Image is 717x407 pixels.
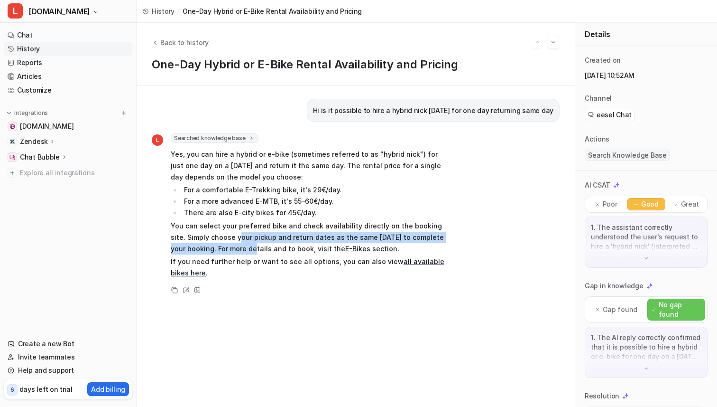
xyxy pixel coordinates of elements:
p: [DATE] 10:52AM [585,71,708,80]
p: Chat Bubble [20,152,60,162]
button: Go to previous session [531,36,543,48]
span: eesel Chat [597,110,632,120]
p: Poor [603,199,617,209]
span: One-Day Hybrid or E-Bike Rental Availability and Pricing [183,6,362,16]
div: Details [575,23,717,46]
a: Invite teammates [4,350,132,364]
span: Explore all integrations [20,165,129,180]
p: Gap in knowledge [585,281,643,291]
li: There are also E-city bikes for 45€/day. [181,207,448,218]
span: Back to history [160,38,209,47]
button: Integrations [4,108,51,118]
span: [DOMAIN_NAME] [28,5,90,18]
span: Searched knowledge base [171,133,258,143]
span: Search Knowledge Base [585,150,670,161]
a: lanzarotebike.com[DOMAIN_NAME] [4,120,132,133]
a: Help and support [4,364,132,377]
img: expand menu [6,110,12,116]
img: down-arrow [643,365,650,372]
p: You can select your preferred bike and check availability directly on the booking site. Simply ch... [171,220,448,255]
a: Customize [4,84,132,97]
img: Next session [550,38,557,47]
img: Chat Bubble [9,154,15,160]
a: Explore all integrations [4,166,132,180]
span: / [177,6,180,16]
h1: One-Day Hybrid or E-Bike Rental Availability and Pricing [152,58,560,72]
p: Actions [585,134,609,144]
button: Back to history [152,38,209,47]
p: Integrations [14,109,48,117]
li: For a more advanced E-MTB, it's 55–60€/day. [181,196,448,207]
a: Create a new Bot [4,337,132,350]
span: L [8,3,23,19]
a: History [4,42,132,56]
p: No gap found [659,300,701,319]
p: Gap found [603,305,637,314]
p: Created on [585,56,621,65]
p: Zendesk [20,137,48,146]
span: History [152,6,175,16]
img: lanzarotebike.com [9,123,15,129]
a: Reports [4,56,132,69]
a: History [142,6,175,16]
p: Good [641,199,659,209]
p: AI CSAT [585,180,610,190]
p: Resolution [585,391,619,401]
a: E-Bikes section [345,245,397,253]
a: Articles [4,70,132,83]
p: days left on trial [19,384,73,394]
p: Yes, you can hire a hybrid or e-bike (sometimes referred to as "hybrid nick") for just one day on... [171,149,448,183]
img: Previous session [534,38,541,47]
p: Channel [585,94,612,103]
p: 1. The AI reply correctly confirmed that it is possible to hire a hybrid or e-bike for one day on... [591,333,701,361]
p: 1. The assistant correctly understood the user's request to hire a 'hybrid nick' (interpreted as ... [591,223,701,251]
p: 6 [10,386,14,394]
a: eesel Chat [588,110,632,120]
p: Hi is it possible to hire a hybrid nick [DATE] for one day returning same day [313,105,553,116]
p: If you need further help or want to see all options, you can also view . [171,256,448,279]
img: explore all integrations [8,168,17,178]
span: L [152,134,163,146]
img: Zendesk [9,139,15,144]
p: Add billing [91,384,125,394]
a: Chat [4,28,132,42]
img: down-arrow [643,255,650,262]
img: menu_add.svg [120,110,127,116]
button: Go to next session [547,36,560,48]
li: For a comfortable E-Trekking bike, it's 29€/day. [181,184,448,196]
img: eeselChat [588,112,595,118]
span: [DOMAIN_NAME] [20,122,74,131]
button: Add billing [87,382,129,396]
p: Great [681,199,699,209]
